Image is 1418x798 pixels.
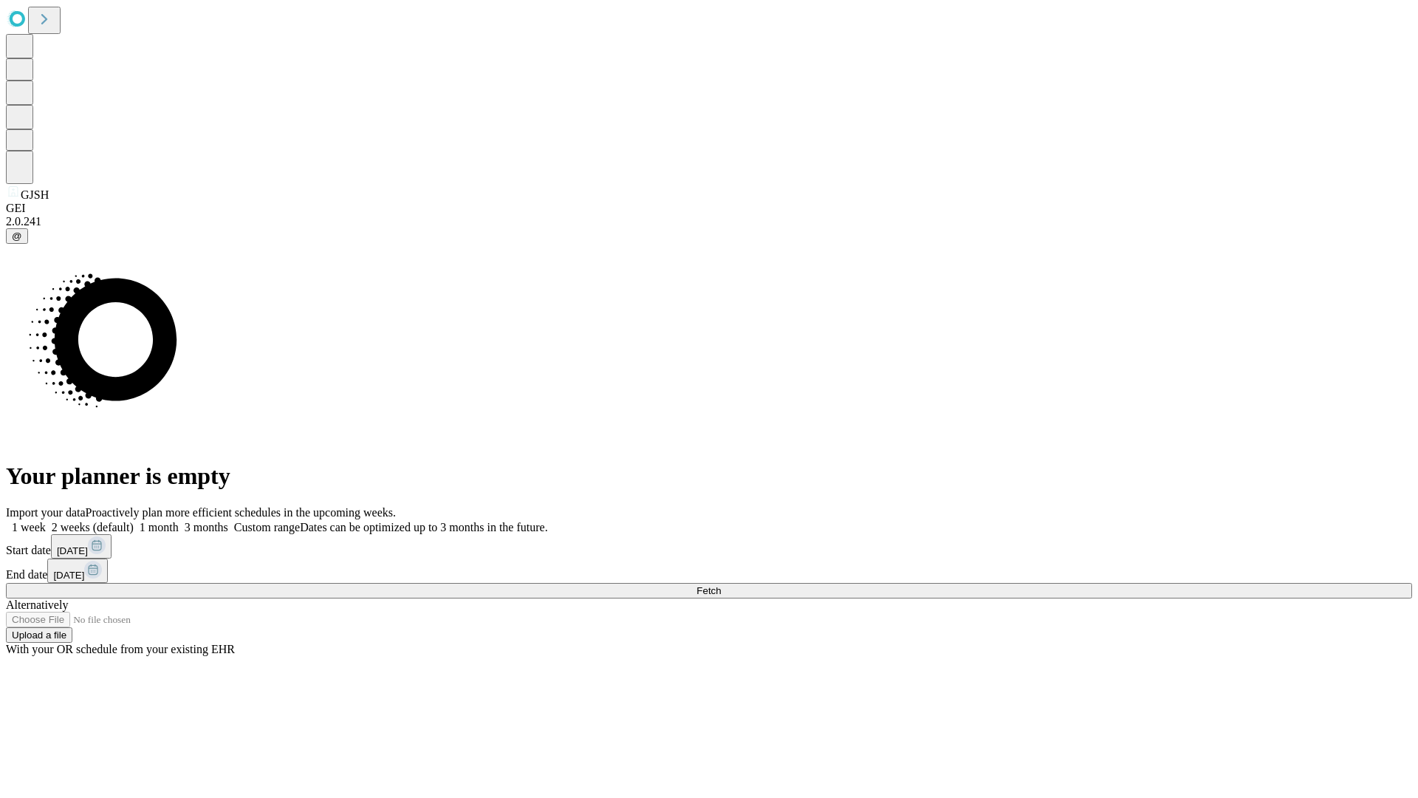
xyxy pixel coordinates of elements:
span: 1 week [12,521,46,533]
span: [DATE] [53,570,84,581]
div: 2.0.241 [6,215,1412,228]
span: @ [12,231,22,242]
span: With your OR schedule from your existing EHR [6,643,235,655]
span: 1 month [140,521,179,533]
button: [DATE] [51,534,112,559]
span: Dates can be optimized up to 3 months in the future. [300,521,547,533]
span: 3 months [185,521,228,533]
button: @ [6,228,28,244]
span: Import your data [6,506,86,519]
span: 2 weeks (default) [52,521,134,533]
div: End date [6,559,1412,583]
button: Upload a file [6,627,72,643]
span: Alternatively [6,598,68,611]
span: [DATE] [57,545,88,556]
button: [DATE] [47,559,108,583]
span: GJSH [21,188,49,201]
h1: Your planner is empty [6,463,1412,490]
span: Custom range [234,521,300,533]
button: Fetch [6,583,1412,598]
div: Start date [6,534,1412,559]
div: GEI [6,202,1412,215]
span: Fetch [696,585,721,596]
span: Proactively plan more efficient schedules in the upcoming weeks. [86,506,396,519]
